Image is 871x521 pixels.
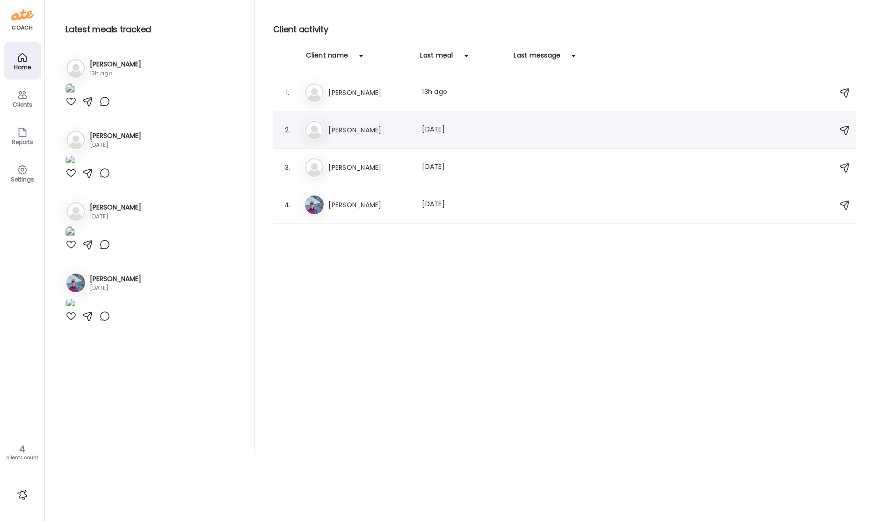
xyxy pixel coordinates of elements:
img: bg-avatar-default.svg [66,130,85,149]
img: images%2FVAmilhZcziejevklNQqJtrBcBD52%2FMzXAlftWG17bsFvHkRtN%2FeIYPb2ZOnhKZTyseU6LE_1080 [65,155,75,167]
div: coach [12,24,33,32]
h2: Latest meals tracked [65,22,239,36]
h3: [PERSON_NAME] [328,87,411,98]
img: bg-avatar-default.svg [305,83,324,102]
h3: [PERSON_NAME] [328,162,411,173]
div: 2. [282,124,293,136]
img: images%2FZNTbtC4OAYfluk2MuplJscLQkeE2%2FqN5XsMJ0eLxVhuPlInie%2F4eyo4YeKfIbg99QGlkgP_1080 [65,298,75,311]
div: [DATE] [90,284,141,292]
img: images%2FGKFXbmkc6cPLP0vp1vcobH7u7Ue2%2F7oGHcI6QzfnebBDDhxn4%2Fj8v4DjUplB7NAbn32n3h_1080 [65,83,75,96]
div: 3. [282,162,293,173]
div: 1. [282,87,293,98]
div: 4 [3,443,41,455]
img: bg-avatar-default.svg [305,158,324,177]
div: [DATE] [422,124,504,136]
div: [DATE] [90,141,141,149]
h3: [PERSON_NAME] [90,59,141,69]
img: bg-avatar-default.svg [66,202,85,221]
h2: Client activity [273,22,856,36]
div: Home [6,64,39,70]
h3: [PERSON_NAME] [328,124,411,136]
img: ate [11,7,34,22]
h3: [PERSON_NAME] [328,199,411,210]
img: bg-avatar-default.svg [305,121,324,139]
img: images%2FblWSTIpgEIR3pfRINLsBmUjfzpF3%2FHUsyFp1IQRSuSo1pg4sU%2FrNH3zwX5wThB8LiywZN6_1080 [65,226,75,239]
div: [DATE] [422,199,504,210]
div: Last message [514,51,560,65]
img: bg-avatar-default.svg [66,59,85,78]
div: Reports [6,139,39,145]
h3: [PERSON_NAME] [90,274,141,284]
div: Client name [306,51,348,65]
div: 13h ago [422,87,504,98]
div: 4. [282,199,293,210]
h3: [PERSON_NAME] [90,131,141,141]
div: [DATE] [90,212,141,221]
img: avatars%2FZNTbtC4OAYfluk2MuplJscLQkeE2 [66,274,85,292]
div: [DATE] [422,162,504,173]
div: Clients [6,101,39,108]
div: clients count [3,455,41,461]
div: 13h ago [90,69,141,78]
h3: [PERSON_NAME] [90,203,141,212]
div: Last meal [420,51,453,65]
img: avatars%2FZNTbtC4OAYfluk2MuplJscLQkeE2 [305,195,324,214]
div: Settings [6,176,39,182]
